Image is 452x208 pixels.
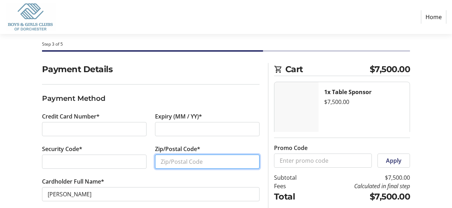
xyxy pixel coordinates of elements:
label: Cardholder Full Name* [42,177,104,186]
h2: Payment Details [42,63,260,76]
label: Security Code* [42,145,82,153]
td: $7,500.00 [313,173,410,182]
label: Zip/Postal Code* [155,145,200,153]
td: $7,500.00 [313,190,410,203]
h3: Payment Method [42,93,260,104]
div: $7,500.00 [324,98,404,106]
iframe: Secure expiration date input frame [161,125,254,133]
input: Zip/Postal Code [155,155,260,169]
td: Subtotal [274,173,313,182]
td: Calculated in final step [313,182,410,190]
label: Expiry (MM / YY)* [155,112,202,121]
td: Total [274,190,313,203]
img: Boys & Girls Clubs of Dorchester's Logo [6,3,56,31]
iframe: Secure CVC input frame [48,157,141,166]
td: Fees [274,182,313,190]
span: Apply [386,156,402,165]
label: Credit Card Number* [42,112,100,121]
strong: 1x Table Sponsor [324,88,371,96]
img: Table Sponsor [274,82,319,134]
div: Step 3 of 5 [42,41,410,47]
iframe: Secure card number input frame [48,125,141,133]
button: Apply [377,154,410,168]
label: Promo Code [274,144,308,152]
input: Card Holder Name [42,187,260,201]
a: Home [421,10,446,24]
span: $7,500.00 [370,63,410,76]
span: Cart [285,63,370,76]
input: Enter promo code [274,154,372,168]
